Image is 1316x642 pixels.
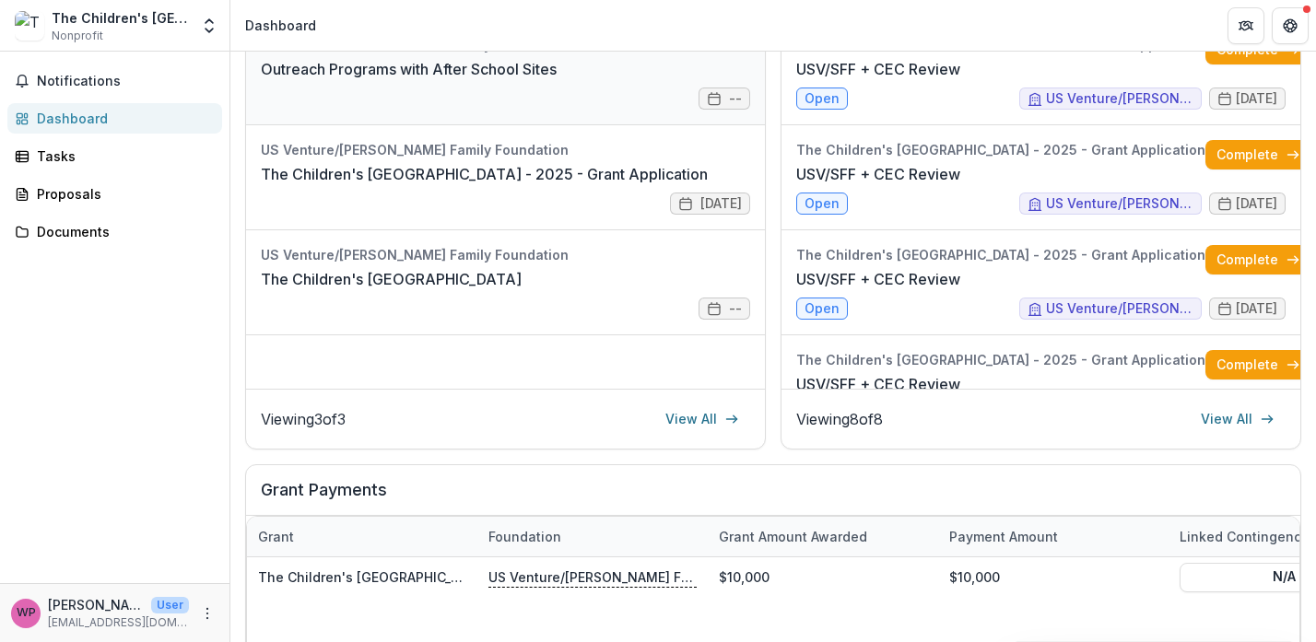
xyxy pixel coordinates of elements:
[151,597,189,613] p: User
[261,58,557,80] a: Outreach Programs with After School Sites
[477,517,708,556] div: Foundation
[1272,7,1309,44] button: Get Help
[52,28,103,44] span: Nonprofit
[48,595,144,614] p: [PERSON_NAME]
[796,58,960,80] a: USV/SFF + CEC Review
[37,74,215,89] span: Notifications
[17,607,36,619] div: Whitney Potvin
[708,517,938,556] div: Grant amount awarded
[196,7,222,44] button: Open entity switcher
[37,222,207,241] div: Documents
[48,614,189,631] p: [EMAIL_ADDRESS][DOMAIN_NAME]
[938,517,1169,556] div: Payment Amount
[796,163,960,185] a: USV/SFF + CEC Review
[796,268,960,290] a: USV/SFF + CEC Review
[261,268,522,290] a: The Children's [GEOGRAPHIC_DATA]
[1205,245,1311,274] a: Complete
[796,408,883,430] p: Viewing 8 of 8
[245,16,316,35] div: Dashboard
[15,11,44,41] img: The Children's Museum of Green Bay
[7,66,222,96] button: Notifications
[938,527,1069,546] div: Payment Amount
[1228,7,1264,44] button: Partners
[796,373,960,395] a: USV/SFF + CEC Review
[37,146,207,166] div: Tasks
[52,8,189,28] div: The Children's [GEOGRAPHIC_DATA]
[247,517,477,556] div: Grant
[1190,404,1286,434] a: View All
[708,557,938,597] div: $10,000
[477,527,572,546] div: Foundation
[7,103,222,134] a: Dashboard
[261,408,346,430] p: Viewing 3 of 3
[196,602,218,624] button: More
[261,480,1286,515] h2: Grant Payments
[938,557,1169,597] div: $10,000
[708,527,878,546] div: Grant amount awarded
[37,184,207,204] div: Proposals
[654,404,750,434] a: View All
[7,216,222,247] a: Documents
[7,179,222,209] a: Proposals
[488,566,697,587] p: US Venture/[PERSON_NAME] Family Foundation
[1205,140,1311,169] a: Complete
[261,163,708,185] a: The Children's [GEOGRAPHIC_DATA] - 2025 - Grant Application
[258,569,488,585] a: The Children's [GEOGRAPHIC_DATA]
[7,141,222,171] a: Tasks
[238,12,323,39] nav: breadcrumb
[1205,350,1311,379] a: Complete
[37,109,207,128] div: Dashboard
[247,527,305,546] div: Grant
